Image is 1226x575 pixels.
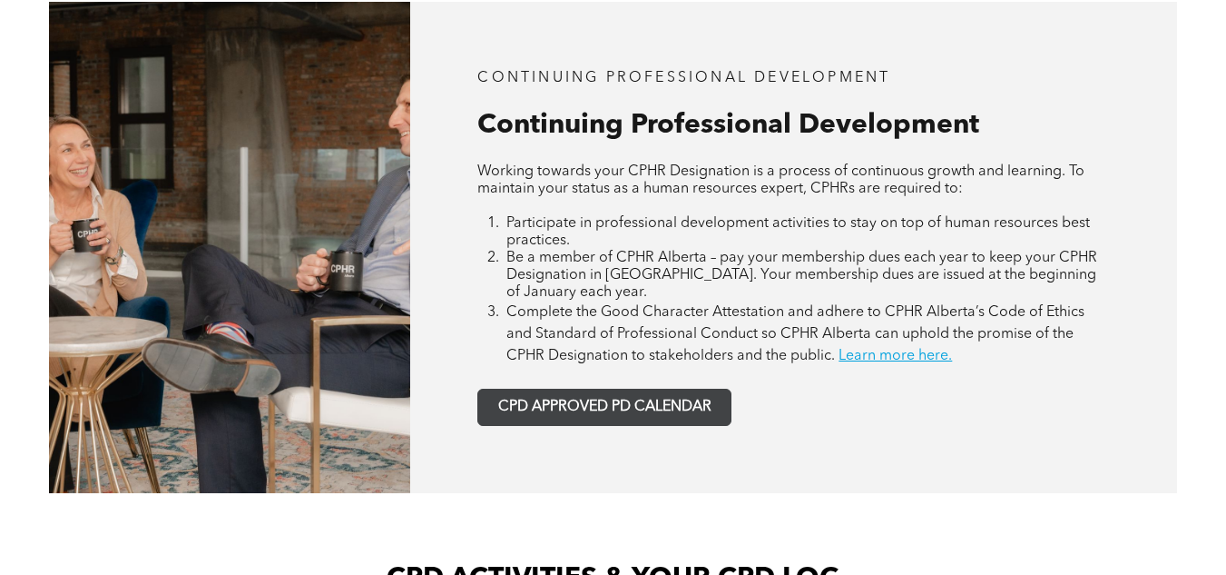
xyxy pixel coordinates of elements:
[839,349,952,363] a: Learn more here.
[506,305,1084,363] span: Complete the Good Character Attestation and adhere to CPHR Alberta’s Code of Ethics and Standard ...
[477,389,731,426] a: CPD APPROVED PD CALENDAR
[477,164,1084,196] span: Working towards your CPHR Designation is a process of continuous growth and learning. To maintain...
[477,71,890,85] span: CONTINUING PROFESSIONAL DEVELOPMENT
[506,251,1097,300] span: Be a member of CPHR Alberta – pay your membership dues each year to keep your CPHR Designation in...
[498,399,711,416] span: CPD APPROVED PD CALENDAR
[477,112,979,139] span: Continuing Professional Development
[506,216,1090,248] span: Participate in professional development activities to stay on top of human resources best practices.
